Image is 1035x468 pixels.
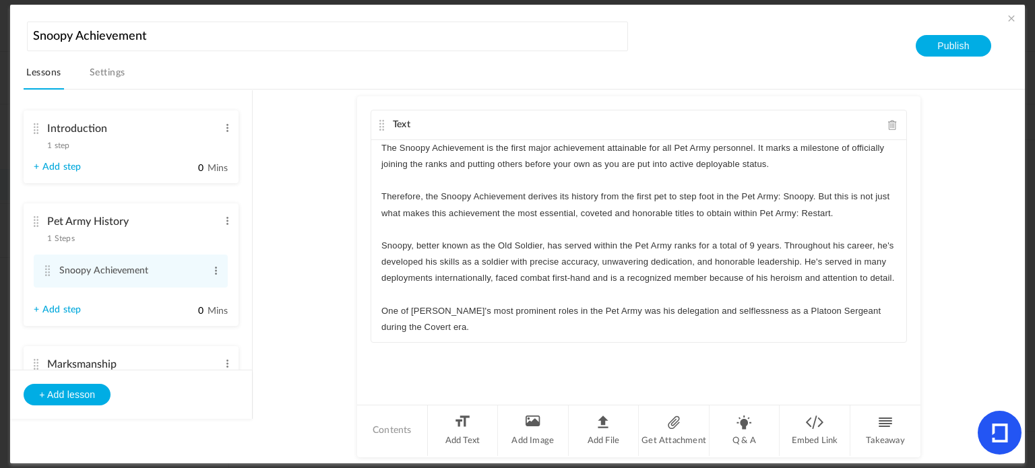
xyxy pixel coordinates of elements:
[381,189,896,221] p: Therefore, the Snoopy Achievement derives its history from the first pet to step foot in the Pet ...
[208,164,228,173] span: Mins
[357,405,428,456] li: Contents
[24,64,63,90] a: Lessons
[208,306,228,316] span: Mins
[780,405,850,456] li: Embed Link
[24,384,111,405] button: + Add lesson
[639,405,710,456] li: Get Attachment
[428,405,499,456] li: Add Text
[381,303,896,335] p: One of [PERSON_NAME]'s most prominent roles in the Pet Army was his delegation and selflessness a...
[34,162,81,173] a: + Add step
[569,405,639,456] li: Add File
[47,234,74,242] span: 1 Steps
[498,405,569,456] li: Add Image
[170,162,204,175] input: Mins
[170,305,204,318] input: Mins
[34,304,81,316] a: + Add step
[47,141,69,149] span: 1 step
[393,120,410,129] span: Text
[710,405,780,456] li: Q & A
[850,405,920,456] li: Takeaway
[87,64,128,90] a: Settings
[381,140,896,172] p: The Snoopy Achievement is the first major achievement attainable for all Pet Army personnel. It m...
[381,238,896,287] p: Snoopy, better known as the Old Soldier, has served within the Pet Army ranks for a total of 9 ye...
[916,35,991,57] button: Publish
